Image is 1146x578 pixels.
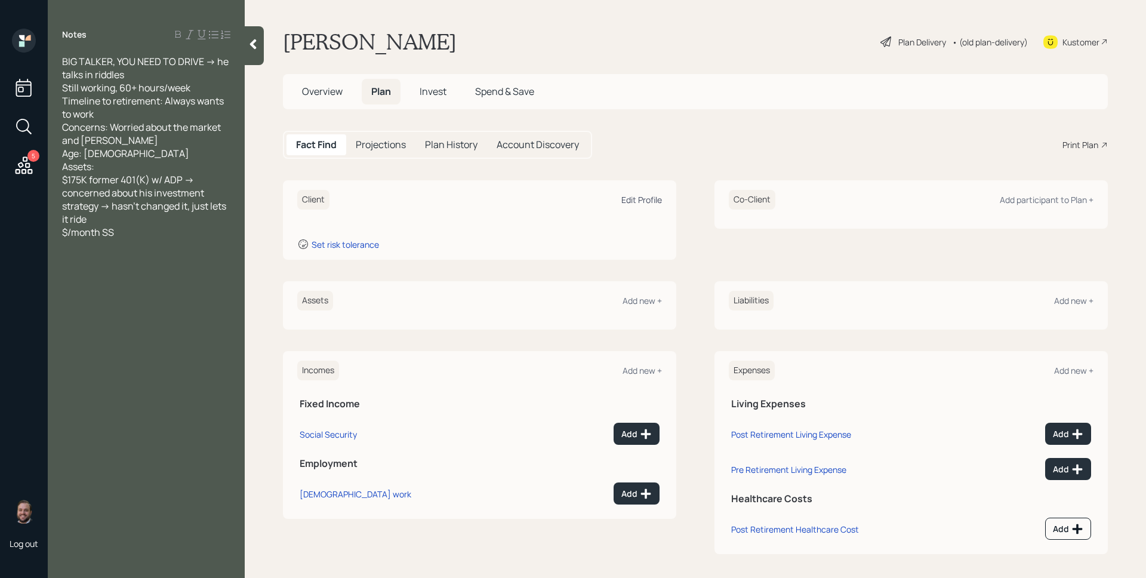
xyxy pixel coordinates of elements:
[300,398,660,410] h5: Fixed Income
[312,239,379,250] div: Set risk tolerance
[283,29,457,55] h1: [PERSON_NAME]
[300,458,660,469] h5: Employment
[420,85,446,98] span: Invest
[621,428,652,440] div: Add
[475,85,534,98] span: Spend & Save
[898,36,946,48] div: Plan Delivery
[614,423,660,445] button: Add
[1045,518,1091,540] button: Add
[731,524,859,535] div: Post Retirement Healthcare Cost
[297,291,333,310] h6: Assets
[300,429,357,440] div: Social Security
[1053,523,1083,535] div: Add
[297,361,339,380] h6: Incomes
[1045,423,1091,445] button: Add
[1062,139,1098,151] div: Print Plan
[623,295,662,306] div: Add new +
[731,429,851,440] div: Post Retirement Living Expense
[952,36,1028,48] div: • (old plan-delivery)
[1045,458,1091,480] button: Add
[621,488,652,500] div: Add
[614,482,660,505] button: Add
[1000,194,1093,205] div: Add participant to Plan +
[1053,428,1083,440] div: Add
[62,29,87,41] label: Notes
[27,150,39,162] div: 5
[1054,365,1093,376] div: Add new +
[356,139,406,150] h5: Projections
[621,194,662,205] div: Edit Profile
[1053,463,1083,475] div: Add
[731,398,1091,410] h5: Living Expenses
[300,488,411,500] div: [DEMOGRAPHIC_DATA] work
[731,493,1091,505] h5: Healthcare Costs
[623,365,662,376] div: Add new +
[10,538,38,549] div: Log out
[302,85,343,98] span: Overview
[729,291,774,310] h6: Liabilities
[731,464,846,475] div: Pre Retirement Living Expense
[12,500,36,524] img: james-distasi-headshot.png
[297,190,329,210] h6: Client
[425,139,478,150] h5: Plan History
[497,139,579,150] h5: Account Discovery
[296,139,337,150] h5: Fact Find
[62,55,230,239] span: BIG TALKER, YOU NEED TO DRIVE -> he talks in riddles Still working, 60+ hours/week Timeline to re...
[1062,36,1099,48] div: Kustomer
[1054,295,1093,306] div: Add new +
[371,85,391,98] span: Plan
[729,361,775,380] h6: Expenses
[729,190,775,210] h6: Co-Client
